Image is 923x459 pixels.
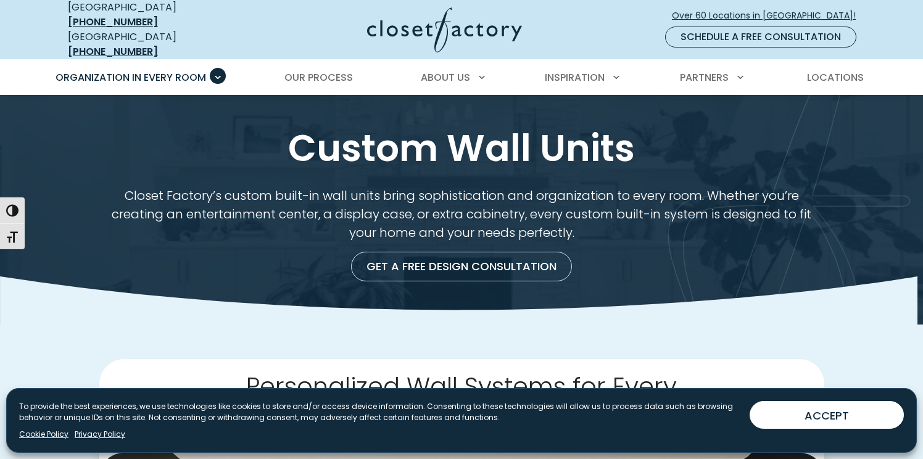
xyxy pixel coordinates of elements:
[284,70,353,85] span: Our Process
[99,186,824,242] p: Closet Factory’s custom built-in wall units bring sophistication and organization to every room. ...
[65,125,858,172] h1: Custom Wall Units
[47,60,876,95] nav: Primary Menu
[68,44,158,59] a: [PHONE_NUMBER]
[680,70,729,85] span: Partners
[750,401,904,429] button: ACCEPT
[68,15,158,29] a: [PHONE_NUMBER]
[367,7,522,52] img: Closet Factory Logo
[19,401,740,423] p: To provide the best experiences, we use technologies like cookies to store and/or access device i...
[672,9,866,22] span: Over 60 Locations in [GEOGRAPHIC_DATA]!
[68,30,247,59] div: [GEOGRAPHIC_DATA]
[19,429,68,440] a: Cookie Policy
[545,70,605,85] span: Inspiration
[351,252,572,281] a: Get a Free Design Consultation
[75,429,125,440] a: Privacy Policy
[807,70,864,85] span: Locations
[56,70,206,85] span: Organization in Every Room
[665,27,856,48] a: Schedule a Free Consultation
[246,369,677,403] span: Personalized Wall Systems for Every
[421,70,470,85] span: About Us
[671,5,866,27] a: Over 60 Locations in [GEOGRAPHIC_DATA]!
